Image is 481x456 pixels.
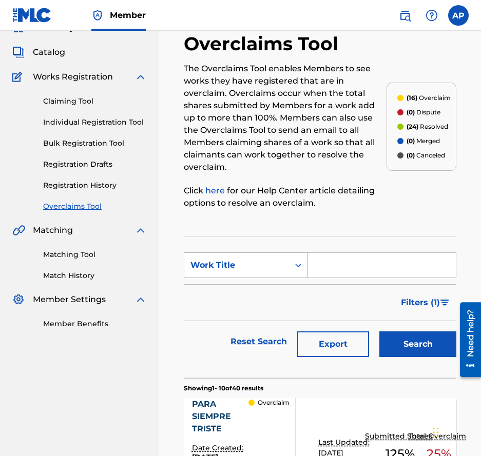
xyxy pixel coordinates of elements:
[192,443,246,453] p: Date Created:
[184,185,387,209] p: Click for our Help Center article detailing options to resolve an overclaim.
[190,259,283,271] div: Work Title
[440,300,449,306] img: filter
[91,9,104,22] img: Top Rightsholder
[426,9,438,22] img: help
[407,151,445,160] p: Canceled
[12,224,25,236] img: Matching
[318,437,372,448] p: Last Updated:
[43,201,147,212] a: Overclaims Tool
[43,159,147,170] a: Registration Drafts
[401,296,440,309] span: Filters ( 1 )
[184,384,263,393] p: Showing 1 - 10 of 40 results
[452,299,481,381] iframe: Resource Center
[258,398,290,407] p: Overclaim
[409,431,469,442] p: Total Overclaim
[407,136,440,146] p: Merged
[43,319,147,329] a: Member Benefits
[399,9,411,22] img: search
[12,46,65,58] a: CatalogCatalog
[205,186,225,195] a: here
[395,5,415,26] a: Public Search
[43,96,147,107] a: Claiming Tool
[365,431,435,442] p: Submitted Shares
[12,293,25,306] img: Member Settings
[12,22,74,34] a: SummarySummary
[407,108,415,116] span: (0)
[407,94,417,102] span: (16)
[395,290,456,315] button: Filters (1)
[43,249,147,260] a: Matching Tool
[134,71,147,83] img: expand
[12,8,52,23] img: MLC Logo
[430,407,481,456] iframe: Chat Widget
[421,5,442,26] div: Help
[184,63,387,173] p: The Overclaims Tool enables Members to see works they have registered that are in overclaim. Over...
[12,46,25,58] img: Catalog
[379,331,456,357] button: Search
[184,252,456,362] form: Search Form
[192,398,248,435] div: PARA SIEMPRE TRISTE
[407,108,440,117] p: Dispute
[43,138,147,149] a: Bulk Registration Tool
[407,151,415,159] span: (0)
[407,122,448,131] p: Resolved
[43,180,147,191] a: Registration History
[225,330,292,353] a: Reset Search
[134,224,147,236] img: expand
[407,123,418,130] span: (24)
[407,93,451,103] p: Overclaim
[43,270,147,281] a: Match History
[12,71,26,83] img: Works Registration
[433,417,439,448] div: Drag
[33,71,113,83] span: Works Registration
[134,293,147,306] img: expand
[110,9,146,21] span: Member
[33,293,106,306] span: Member Settings
[297,331,369,357] button: Export
[448,5,469,26] div: User Menu
[43,117,147,128] a: Individual Registration Tool
[33,46,65,58] span: Catalog
[407,137,415,145] span: (0)
[184,32,343,55] h2: Overclaims Tool
[33,224,73,236] span: Matching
